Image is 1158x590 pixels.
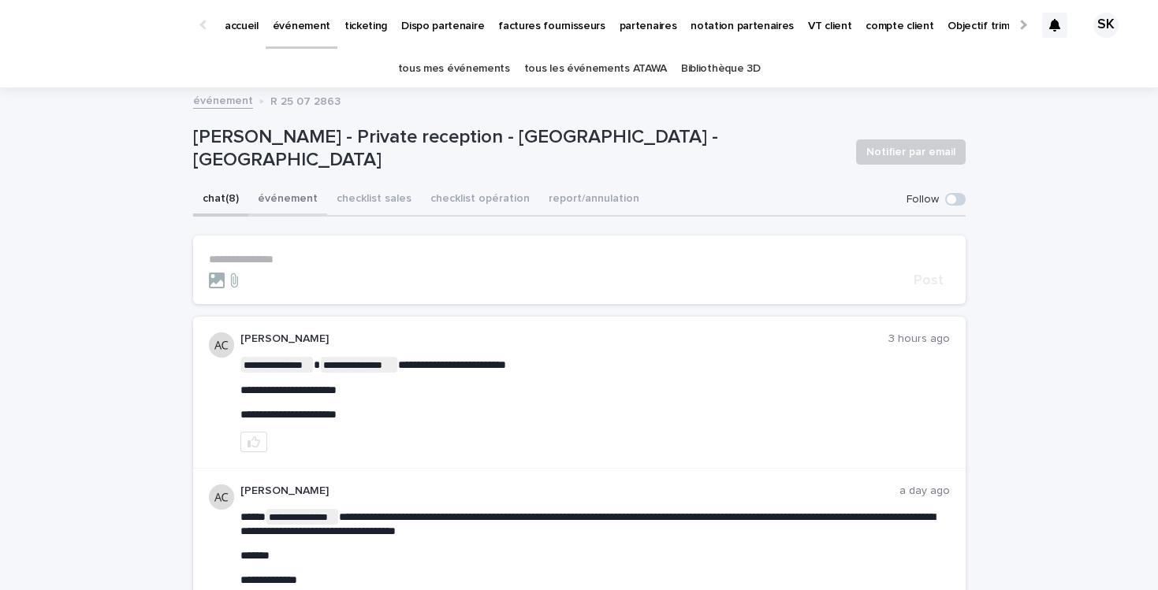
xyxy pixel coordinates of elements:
[270,91,341,109] p: R 25 07 2863
[1093,13,1119,38] div: SK
[539,184,649,217] button: report/annulation
[866,144,955,160] span: Notifier par email
[914,273,944,288] span: Post
[240,332,888,346] p: [PERSON_NAME]
[681,50,760,87] a: Bibliothèque 3D
[524,50,667,87] a: tous les événements ATAWA
[421,184,539,217] button: checklist opération
[193,184,248,217] button: chat (8)
[240,484,899,498] p: [PERSON_NAME]
[888,332,950,346] p: 3 hours ago
[327,184,421,217] button: checklist sales
[32,9,184,41] img: Ls34BcGeRexTGTNfXpUC
[240,432,267,452] button: like this post
[907,193,939,206] p: Follow
[193,91,253,109] a: événement
[193,126,843,172] p: [PERSON_NAME] - Private reception - [GEOGRAPHIC_DATA] - [GEOGRAPHIC_DATA]
[856,139,966,165] button: Notifier par email
[899,484,950,498] p: a day ago
[398,50,510,87] a: tous mes événements
[248,184,327,217] button: événement
[907,273,950,288] button: Post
